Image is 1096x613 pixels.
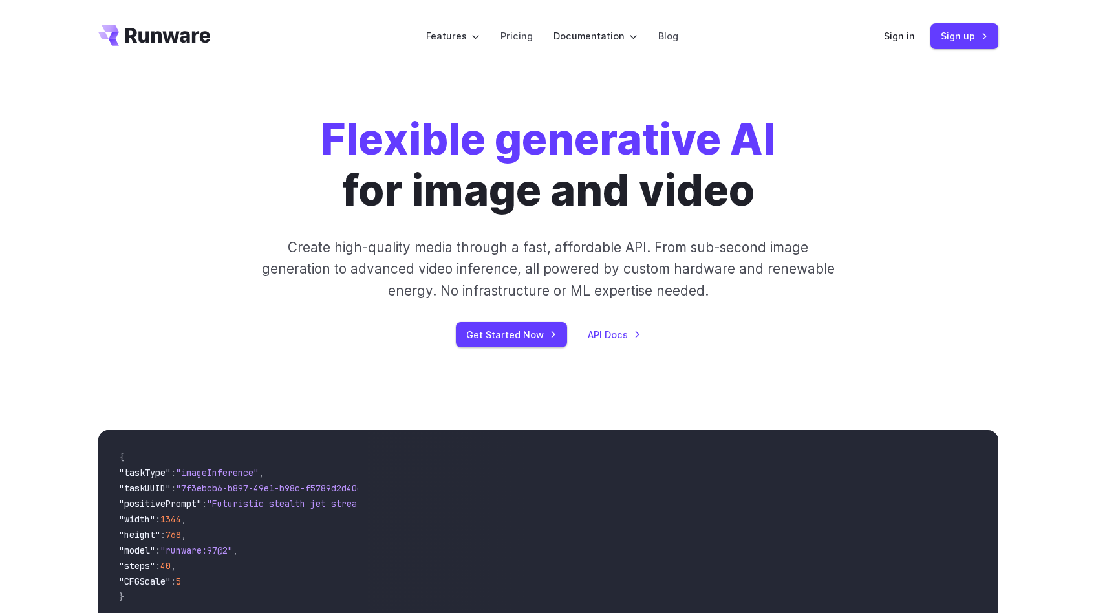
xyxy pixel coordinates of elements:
[884,28,915,43] a: Sign in
[658,28,678,43] a: Blog
[202,498,207,510] span: :
[321,114,775,216] h1: for image and video
[119,575,171,587] span: "CFGScale"
[171,467,176,479] span: :
[456,322,567,347] a: Get Started Now
[155,560,160,572] span: :
[119,467,171,479] span: "taskType"
[176,482,372,494] span: "7f3ebcb6-b897-49e1-b98c-f5789d2d40d7"
[588,327,641,342] a: API Docs
[119,513,155,525] span: "width"
[233,544,238,556] span: ,
[171,575,176,587] span: :
[181,513,186,525] span: ,
[207,498,678,510] span: "Futuristic stealth jet streaking through a neon-lit cityscape with glowing purple exhaust"
[260,237,836,301] p: Create high-quality media through a fast, affordable API. From sub-second image generation to adv...
[181,529,186,541] span: ,
[160,560,171,572] span: 40
[160,513,181,525] span: 1344
[176,575,181,587] span: 5
[426,28,480,43] label: Features
[930,23,998,48] a: Sign up
[160,529,166,541] span: :
[155,544,160,556] span: :
[119,544,155,556] span: "model"
[98,25,211,46] a: Go to /
[171,560,176,572] span: ,
[160,544,233,556] span: "runware:97@2"
[119,591,124,603] span: }
[119,482,171,494] span: "taskUUID"
[176,467,259,479] span: "imageInference"
[500,28,533,43] a: Pricing
[171,482,176,494] span: :
[119,560,155,572] span: "steps"
[119,498,202,510] span: "positivePrompt"
[166,529,181,541] span: 768
[553,28,638,43] label: Documentation
[321,113,775,165] strong: Flexible generative AI
[119,529,160,541] span: "height"
[155,513,160,525] span: :
[119,451,124,463] span: {
[259,467,264,479] span: ,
